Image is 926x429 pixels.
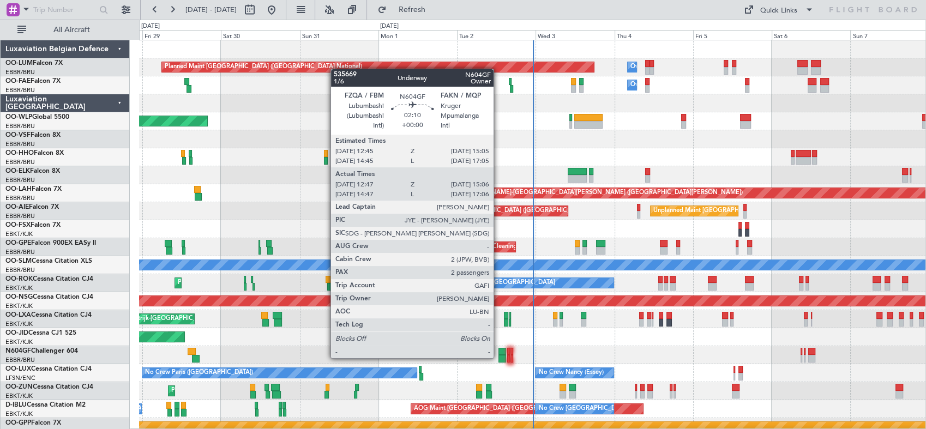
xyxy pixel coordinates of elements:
[378,30,457,40] div: Mon 1
[5,150,34,156] span: OO-HHO
[457,30,536,40] div: Tue 2
[5,122,35,130] a: EBBR/BRU
[5,348,78,354] a: N604GFChallenger 604
[5,294,33,300] span: OO-NSG
[772,30,850,40] div: Sat 6
[5,338,33,346] a: EBKT/KJK
[5,60,33,67] span: OO-LUM
[5,204,29,210] span: OO-AIE
[141,22,160,31] div: [DATE]
[5,168,30,174] span: OO-ELK
[5,230,33,238] a: EBKT/KJK
[5,330,76,336] a: OO-JIDCessna CJ1 525
[5,150,64,156] a: OO-HHOFalcon 8X
[653,203,858,219] div: Unplanned Maint [GEOGRAPHIC_DATA] ([GEOGRAPHIC_DATA] National)
[372,1,438,19] button: Refresh
[5,222,61,228] a: OO-FSXFalcon 7X
[145,365,253,381] div: No Crew Paris ([GEOGRAPHIC_DATA])
[5,168,60,174] a: OO-ELKFalcon 8X
[630,77,705,93] div: Owner Melsbroek Air Base
[5,420,61,426] a: OO-GPPFalcon 7X
[221,30,299,40] div: Sat 30
[5,240,96,246] a: OO-GPEFalcon 900EX EASy II
[5,266,35,274] a: EBBR/BRU
[630,59,705,75] div: Owner Melsbroek Air Base
[5,374,35,382] a: LFSN/ENC
[417,203,589,219] div: Planned Maint [GEOGRAPHIC_DATA] ([GEOGRAPHIC_DATA])
[142,30,221,40] div: Fri 29
[414,401,603,417] div: AOG Maint [GEOGRAPHIC_DATA] ([GEOGRAPHIC_DATA] National)
[5,312,31,318] span: OO-LXA
[5,366,31,372] span: OO-LUX
[389,6,435,14] span: Refresh
[738,1,819,19] button: Quick Links
[5,284,33,292] a: EBKT/KJK
[5,68,35,76] a: EBBR/BRU
[5,348,31,354] span: N604GF
[5,132,31,138] span: OO-VSF
[5,258,92,264] a: OO-SLMCessna Citation XLS
[28,26,115,34] span: All Aircraft
[538,401,721,417] div: No Crew [GEOGRAPHIC_DATA] ([GEOGRAPHIC_DATA] National)
[381,275,555,291] div: A/C Unavailable [GEOGRAPHIC_DATA]-[GEOGRAPHIC_DATA]
[5,312,92,318] a: OO-LXACessna Citation CJ4
[420,185,743,201] div: Planned Maint [PERSON_NAME]-[GEOGRAPHIC_DATA][PERSON_NAME] ([GEOGRAPHIC_DATA][PERSON_NAME])
[760,5,797,16] div: Quick Links
[171,383,298,399] div: Planned Maint Kortrijk-[GEOGRAPHIC_DATA]
[5,402,27,408] span: D-IBLU
[5,186,62,192] a: OO-LAHFalcon 7X
[300,30,378,40] div: Sun 31
[5,114,69,120] a: OO-WLPGlobal 5500
[12,21,118,39] button: All Aircraft
[5,356,35,364] a: EBBR/BRU
[5,86,35,94] a: EBBR/BRU
[380,22,399,31] div: [DATE]
[5,384,33,390] span: OO-ZUN
[5,258,32,264] span: OO-SLM
[165,59,362,75] div: Planned Maint [GEOGRAPHIC_DATA] ([GEOGRAPHIC_DATA] National)
[5,176,35,184] a: EBBR/BRU
[5,240,31,246] span: OO-GPE
[86,311,213,327] div: Planned Maint Kortrijk-[GEOGRAPHIC_DATA]
[185,5,237,15] span: [DATE] - [DATE]
[5,392,33,400] a: EBKT/KJK
[5,194,35,202] a: EBBR/BRU
[536,30,614,40] div: Wed 3
[5,384,93,390] a: OO-ZUNCessna Citation CJ4
[5,276,93,282] a: OO-ROKCessna Citation CJ4
[5,78,31,84] span: OO-FAE
[5,132,61,138] a: OO-VSFFalcon 8X
[5,420,31,426] span: OO-GPP
[5,276,33,282] span: OO-ROK
[5,114,32,120] span: OO-WLP
[5,330,28,336] span: OO-JID
[492,239,675,255] div: Cleaning [GEOGRAPHIC_DATA] ([GEOGRAPHIC_DATA] National)
[5,186,32,192] span: OO-LAH
[693,30,772,40] div: Fri 5
[5,60,63,67] a: OO-LUMFalcon 7X
[5,402,86,408] a: D-IBLUCessna Citation M2
[5,248,35,256] a: EBBR/BRU
[5,204,59,210] a: OO-AIEFalcon 7X
[5,140,35,148] a: EBBR/BRU
[5,294,93,300] a: OO-NSGCessna Citation CJ4
[5,410,33,418] a: EBKT/KJK
[5,212,35,220] a: EBBR/BRU
[5,222,31,228] span: OO-FSX
[615,30,693,40] div: Thu 4
[5,320,33,328] a: EBKT/KJK
[538,365,603,381] div: No Crew Nancy (Essey)
[5,366,92,372] a: OO-LUXCessna Citation CJ4
[178,275,305,291] div: Planned Maint Kortrijk-[GEOGRAPHIC_DATA]
[33,2,96,18] input: Trip Number
[5,302,33,310] a: EBKT/KJK
[5,78,61,84] a: OO-FAEFalcon 7X
[5,158,35,166] a: EBBR/BRU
